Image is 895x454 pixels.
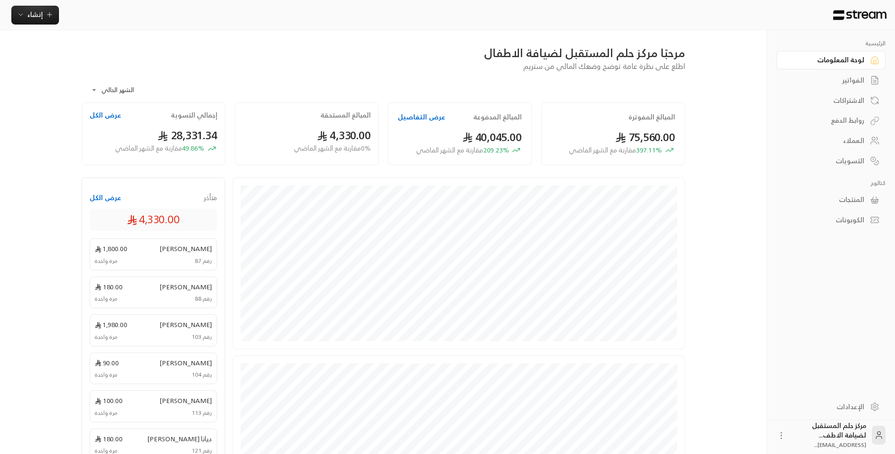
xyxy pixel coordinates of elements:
span: 28,331.34 [158,126,217,145]
span: [EMAIL_ADDRESS].... [814,440,866,450]
span: 1,980.00 [95,319,127,329]
a: المنتجات [777,191,886,209]
span: 209.23 % [416,145,509,155]
span: 4,330.00 [127,211,180,227]
p: الرئيسية [777,40,886,47]
span: 100.00 [95,395,123,405]
div: الكوبونات [788,215,864,225]
div: لوحة المعلومات [788,55,864,65]
span: [PERSON_NAME] [159,319,212,329]
div: روابط الدفع [788,116,864,125]
span: مقارنة مع الشهر الماضي [115,142,182,154]
a: روابط الدفع [777,111,886,130]
span: 180.00 [95,282,123,292]
a: الكوبونات [777,211,886,229]
span: مرة واحدة [95,370,117,379]
span: مرة واحدة [95,257,117,265]
div: الاشتراكات [788,96,864,105]
span: إنشاء [27,8,43,20]
span: مرة واحدة [95,333,117,341]
span: 75,560.00 [615,127,675,147]
span: مرة واحدة [95,409,117,417]
button: عرض الكل [90,110,121,120]
a: الاشتراكات [777,91,886,109]
h2: إجمالي التسوية [171,110,217,120]
span: رقم 104 [192,370,212,379]
div: مركز حلم المستقبل لضيافة الاطف... [792,421,866,449]
span: 90.00 [95,358,119,368]
span: مرة واحدة [95,294,117,303]
span: [PERSON_NAME] [159,282,212,292]
span: رقم 113 [192,409,212,417]
span: [PERSON_NAME] [159,395,212,405]
a: الإعدادات [777,397,886,416]
span: مقارنة مع الشهر الماضي [569,144,636,156]
a: العملاء [777,132,886,150]
span: رقم 87 [195,257,212,265]
div: التسويات [788,156,864,166]
span: 0 % مقارنة مع الشهر الماضي [294,143,371,153]
span: 1,800.00 [95,244,127,253]
span: رقم 103 [192,333,212,341]
div: العملاء [788,136,864,145]
span: متأخر [204,193,217,202]
span: [PERSON_NAME] [159,244,212,253]
button: عرض التفاصيل [398,112,445,122]
span: [PERSON_NAME] [159,358,212,368]
div: الفواتير [788,76,864,85]
div: المنتجات [788,195,864,204]
span: 49.86 % [115,143,204,153]
a: الفواتير [777,71,886,90]
span: 4,330.00 [317,126,371,145]
h2: المبالغ المدفوعة [473,112,522,122]
div: الإعدادات [788,402,864,412]
span: مقارنة مع الشهر الماضي [416,144,483,156]
span: اطلع على نظرة عامة توضح وضعك المالي من ستريم [523,59,685,73]
a: التسويات [777,151,886,170]
p: كتالوج [777,179,886,187]
h2: المبالغ المفوترة [628,112,675,122]
span: 180.00 [95,434,123,444]
span: 40,045.00 [462,127,522,147]
button: عرض الكل [90,193,121,202]
div: الشهر الحالي [86,78,157,102]
span: 397.11 % [569,145,662,155]
div: مرحبًا مركز حلم المستقبل لضيافة الاطفال [82,45,685,60]
a: لوحة المعلومات [777,51,886,69]
h2: المبالغ المستحقة [320,110,371,120]
button: إنشاء [11,6,59,25]
img: Logo [832,10,887,20]
span: رقم 88 [195,294,212,303]
span: ديانا [PERSON_NAME] [147,434,212,444]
